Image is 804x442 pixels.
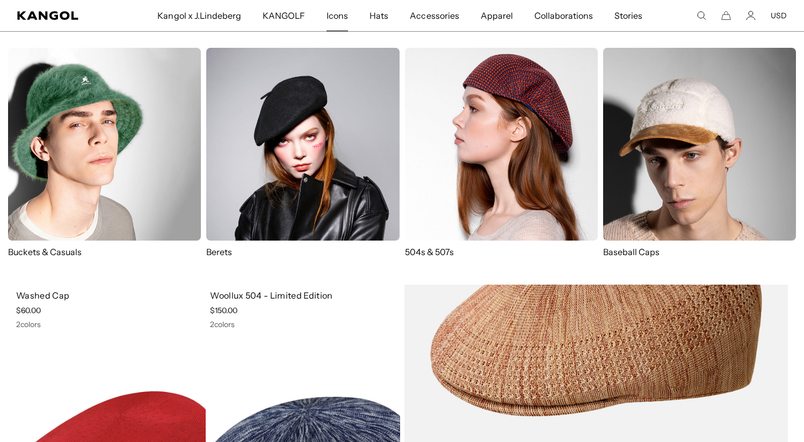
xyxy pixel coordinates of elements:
[206,48,399,258] a: Berets
[405,246,598,258] p: 504s & 507s
[210,306,237,315] span: $150.00
[771,11,787,20] button: USD
[721,11,731,20] button: Cart
[210,290,332,301] a: Woollux 504 - Limited Edition
[8,48,201,258] a: Buckets & Casuals
[8,246,201,258] p: Buckets & Casuals
[16,320,206,329] div: 2 colors
[210,320,400,329] div: 2 colors
[16,290,69,301] a: Washed Cap
[746,11,756,20] a: Account
[603,246,796,258] p: Baseball Caps
[697,11,706,20] summary: Search here
[206,246,399,258] p: Berets
[17,11,104,20] a: Kangol
[16,306,41,315] span: $60.00
[603,48,796,269] a: Baseball Caps
[405,48,598,258] a: 504s & 507s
